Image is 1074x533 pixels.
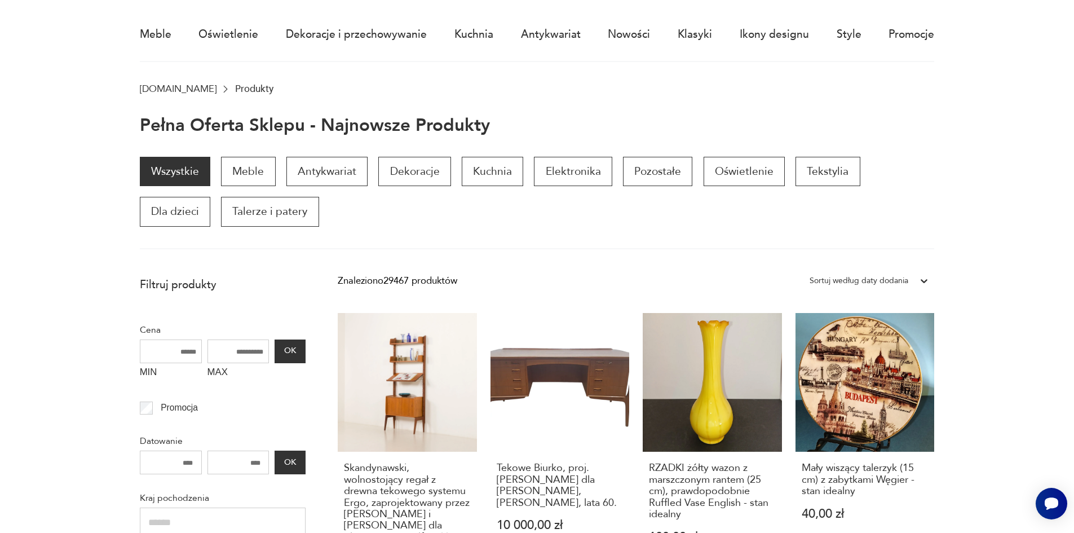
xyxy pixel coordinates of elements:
[795,157,860,186] a: Tekstylia
[140,434,306,448] p: Datowanie
[140,491,306,505] p: Kraj pochodzenia
[338,274,457,288] div: Znaleziono 29467 produktów
[140,323,306,337] p: Cena
[454,8,493,60] a: Kuchnia
[521,8,581,60] a: Antykwariat
[810,274,908,288] div: Sortuj według daty dodania
[649,462,776,520] h3: RZADKI żółty wazon z marszczonym rantem (25 cm), prawdopodobnie Ruffled Vase English - stan idealny
[275,451,305,474] button: OK
[534,157,612,186] a: Elektronika
[140,116,490,135] h1: Pełna oferta sklepu - najnowsze produkty
[497,462,624,509] h3: Tekowe Biurko, proj. [PERSON_NAME] dla [PERSON_NAME], [PERSON_NAME], lata 60.
[497,519,624,531] p: 10 000,00 zł
[740,8,809,60] a: Ikony designu
[221,157,275,186] a: Meble
[837,8,861,60] a: Style
[140,363,202,385] label: MIN
[286,8,427,60] a: Dekoracje i przechowywanie
[378,157,450,186] a: Dekoracje
[207,363,269,385] label: MAX
[889,8,934,60] a: Promocje
[275,340,305,363] button: OK
[198,8,258,60] a: Oświetlenie
[704,157,785,186] a: Oświetlenie
[140,83,216,94] a: [DOMAIN_NAME]
[608,8,650,60] a: Nowości
[462,157,523,186] a: Kuchnia
[140,197,210,226] a: Dla dzieci
[678,8,712,60] a: Klasyki
[161,400,198,415] p: Promocja
[802,508,929,520] p: 40,00 zł
[140,157,210,186] a: Wszystkie
[802,462,929,497] h3: Mały wiszący talerzyk (15 cm) z zabytkami Węgier - stan idealny
[140,8,171,60] a: Meble
[140,277,306,292] p: Filtruj produkty
[623,157,692,186] a: Pozostałe
[1036,488,1067,519] iframe: Smartsupp widget button
[286,157,368,186] a: Antykwariat
[235,83,273,94] p: Produkty
[221,197,319,226] a: Talerze i patery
